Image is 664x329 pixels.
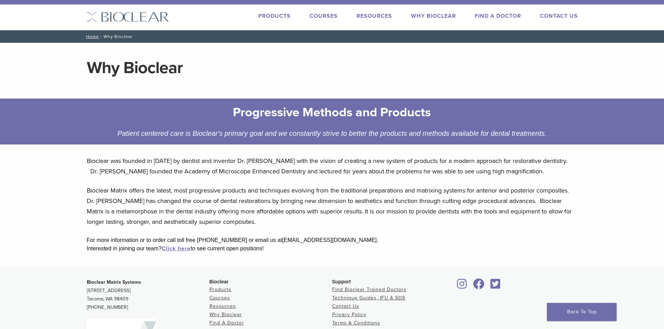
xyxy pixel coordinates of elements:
[258,13,291,19] a: Products
[455,283,470,290] a: Bioclear
[547,303,617,321] a: Back To Top
[86,12,169,22] img: Bioclear
[99,35,104,38] span: /
[87,156,578,177] p: Bioclear was founded in [DATE] by dentist and inventor Dr. [PERSON_NAME] with the vision of creat...
[540,13,578,19] a: Contact Us
[475,13,521,19] a: Find A Doctor
[111,128,554,139] div: Patient centered care is Bioclear's primary goal and we constantly strive to better the products ...
[209,295,230,301] a: Courses
[332,320,380,326] a: Terms & Conditions
[332,295,405,301] a: Technique Guides, IFU & SDS
[332,287,406,292] a: Find Bioclear Trained Doctors
[332,279,351,284] span: Support
[84,34,99,39] a: Home
[471,283,487,290] a: Bioclear
[332,303,359,309] a: Contact Us
[209,320,244,326] a: Find A Doctor
[87,244,578,253] div: Interested in joining our team? to see current open positions!
[209,303,236,309] a: Resources
[411,13,456,19] a: Why Bioclear
[357,13,392,19] a: Resources
[87,185,578,227] p: Bioclear Matrix offers the latest, most progressive products and techniques evolving from the tra...
[116,104,548,121] h2: Progressive Methods and Products
[87,60,578,76] h1: Why Bioclear
[87,278,209,312] p: [STREET_ADDRESS] Tacoma, WA 98409 [PHONE_NUMBER]
[87,279,141,285] strong: Bioclear Matrix Systems
[162,245,191,252] a: Click here
[310,13,338,19] a: Courses
[209,287,231,292] a: Products
[209,312,242,318] a: Why Bioclear
[81,30,583,43] nav: Why Bioclear
[488,283,503,290] a: Bioclear
[87,236,578,244] div: For more information or to order call toll free [PHONE_NUMBER] or email us at [EMAIL_ADDRESS][DOM...
[332,312,366,318] a: Privacy Policy
[209,279,229,284] span: Bioclear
